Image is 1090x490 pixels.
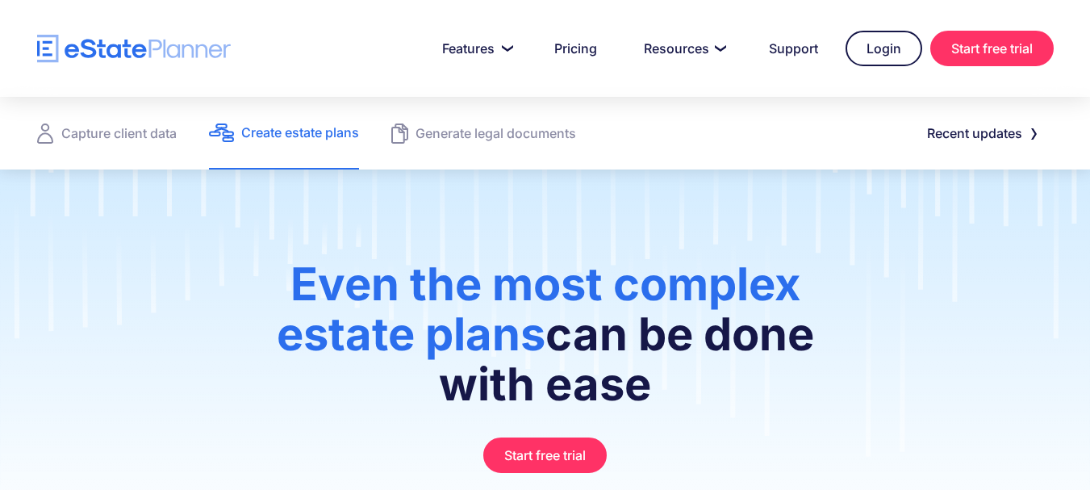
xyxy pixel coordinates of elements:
a: home [37,35,231,63]
a: Create estate plans [209,97,359,170]
a: Recent updates [908,117,1054,149]
a: Resources [624,32,741,65]
span: Even the most complex estate plans [277,257,800,362]
a: Generate legal documents [391,97,576,170]
a: Pricing [535,32,616,65]
a: Start free trial [930,31,1054,66]
a: Capture client data [37,97,177,170]
div: Recent updates [927,122,1022,144]
div: Create estate plans [241,121,359,144]
a: Features [423,32,527,65]
h1: can be done with ease [242,259,848,425]
div: Capture client data [61,122,177,144]
a: Start free trial [483,438,607,473]
a: Login [846,31,922,66]
a: Support [750,32,837,65]
div: Generate legal documents [416,122,576,144]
